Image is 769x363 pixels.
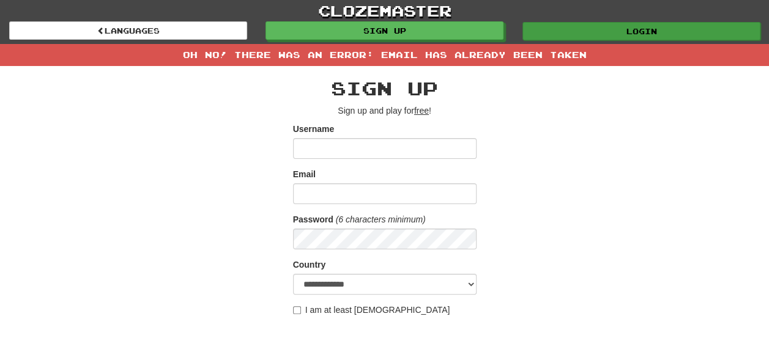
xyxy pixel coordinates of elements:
label: Username [293,123,335,135]
u: free [414,106,429,116]
label: Password [293,213,333,226]
label: Email [293,168,316,180]
a: Login [522,22,760,40]
label: I am at least [DEMOGRAPHIC_DATA] [293,304,450,316]
a: Languages [9,21,247,40]
p: Sign up and play for ! [293,105,477,117]
a: Sign up [266,21,503,40]
h2: Sign up [293,78,477,98]
input: I am at least [DEMOGRAPHIC_DATA] [293,306,301,314]
em: (6 characters minimum) [336,215,426,224]
label: Country [293,258,326,271]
